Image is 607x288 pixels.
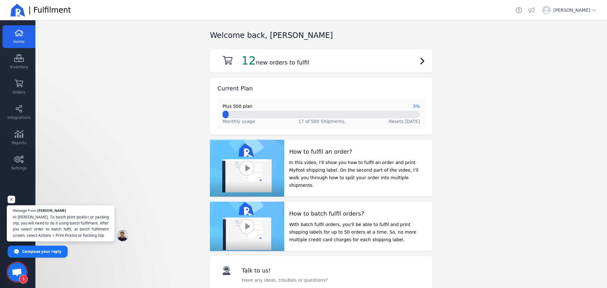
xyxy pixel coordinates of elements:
span: Reports [12,140,26,145]
p: In this video, I'll show you how to fulfil an order and print MyPost shipping label. On the secon... [289,159,427,189]
h2: How to batch fulfil orders? [289,209,427,218]
h2: new orders to fulfil [242,54,310,67]
span: 12 [242,54,256,67]
span: Plus 500 plan [223,103,252,109]
h2: How to fulfil an order? [289,147,427,156]
span: [PERSON_NAME] [553,7,597,13]
span: 17 of 500 Shipments. [298,119,346,124]
h2: Welcome back, [PERSON_NAME] [210,30,333,40]
span: Orders [13,90,25,95]
button: [PERSON_NAME] [540,3,599,17]
span: Resets [DATE] [389,119,420,124]
h2: Current Plan [218,84,253,93]
span: 3% [413,103,420,109]
span: Monthly usage [223,118,255,125]
span: 1 [19,275,28,284]
span: Message from [13,209,36,212]
span: | Fulfilment [28,5,71,15]
span: Settings [11,166,27,171]
h2: Talk to us! [242,266,328,275]
span: Home [13,39,24,44]
a: Helpdesk [514,6,523,15]
span: Hi [PERSON_NAME], To batch print picklist or packing slip, you will need to do it using batch ful... [13,214,109,238]
img: Ricemill Logo [10,3,25,18]
span: Compose your reply [22,246,61,257]
span: Inventory [10,64,28,70]
span: [PERSON_NAME] [37,209,66,212]
span: Integrations [8,115,30,120]
p: With batch fulfil orders, you'll be able to fulfil and print shipping labels for up to 50 orders ... [289,221,427,243]
a: Open chat [8,263,27,282]
span: Have any ideas, troubles or questions? [242,278,328,283]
